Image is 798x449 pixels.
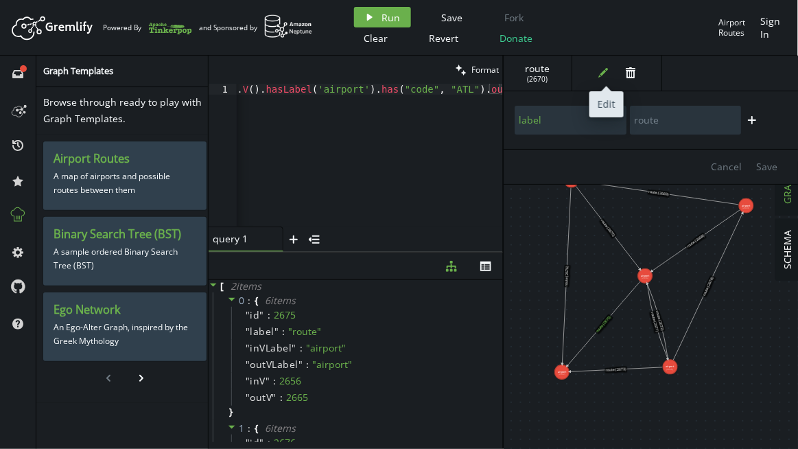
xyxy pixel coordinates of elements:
input: Property Name [515,106,626,135]
span: " [246,358,250,371]
span: 2 item s [231,279,261,292]
span: " airport " [313,358,353,371]
span: query 1 [213,233,268,245]
span: : [274,375,277,387]
span: : [307,358,309,371]
span: " [266,374,270,387]
button: Cancel [704,157,749,177]
button: Donate [490,27,543,48]
p: A sample ordered Binary Search Tree (BST) [54,242,196,276]
span: " airport " [306,341,346,354]
div: 1 [209,84,237,95]
span: route [517,62,558,75]
button: Fork [494,7,535,27]
span: Revert [430,32,459,45]
button: Run [354,7,411,27]
span: Save [756,160,777,173]
span: label [250,325,275,338]
button: Save [432,7,473,27]
h3: Ego Network [54,303,196,317]
span: " [274,325,279,338]
span: " [272,391,277,404]
tspan: airport [641,274,650,277]
tspan: airport [742,204,751,207]
span: [ [220,280,224,292]
tspan: (2662) [559,373,565,376]
span: inV [250,375,266,387]
span: " [246,391,250,404]
div: and Sponsored by [199,14,313,41]
div: Edit [589,91,624,117]
span: : [280,391,283,404]
span: Clear [364,32,388,45]
span: : [248,295,252,307]
button: Clear [354,27,399,48]
span: : [300,342,303,354]
span: ( 2670 ) [528,75,548,84]
span: : [268,437,270,449]
p: A map of airports and possible routes between them [54,166,196,200]
span: { [255,422,258,435]
span: Run [382,11,401,24]
span: } [227,406,233,418]
span: " [298,358,303,371]
div: 2675 [274,309,296,321]
span: id [250,309,260,321]
button: Save [749,157,784,177]
span: Donate [500,32,533,45]
p: An Ego-Alter Graph, inspired by the Greek Mythology [54,317,196,352]
span: 1 [239,422,245,435]
tspan: (2656) [642,277,648,279]
span: " [246,374,250,387]
button: Revert [419,27,469,48]
span: : [268,309,270,321]
button: Sign In [754,7,788,48]
span: 0 [239,294,245,307]
div: Airport Routes [719,17,754,38]
span: 6 item s [265,422,296,435]
span: " [260,436,265,449]
tspan: (2653) [743,207,750,209]
span: Graph Templates [43,65,113,77]
span: : [248,422,252,435]
span: " [292,341,297,354]
span: : [283,325,285,338]
tspan: airport [666,365,675,369]
h3: Binary Search Tree (BST) [54,227,196,242]
span: " [246,341,250,354]
span: " [246,436,250,449]
span: " [246,325,250,338]
div: 2656 [280,375,302,387]
h3: Airport Routes [54,152,196,166]
span: Fork [505,11,524,24]
span: Cancel [711,160,742,173]
tspan: (2659) [667,368,674,371]
div: 2676 [274,437,296,449]
span: Browse through ready to play with Graph Templates. [43,95,202,125]
input: Property Value [630,106,742,135]
div: Powered By [103,16,192,40]
span: outV [250,391,272,404]
span: id [250,437,260,449]
span: SCHEMA [782,231,795,270]
span: GRAPH [782,173,795,205]
span: inVLabel [250,342,292,354]
span: 6 item s [265,294,296,307]
tspan: airport [558,370,567,373]
text: route (2672) [655,310,666,332]
img: AWS Neptune [264,14,313,38]
span: Format [471,64,499,76]
span: Sign In [761,14,781,41]
span: " [246,308,250,321]
span: " [260,308,265,321]
span: Save [442,11,463,24]
span: { [255,295,258,307]
span: outVLabel [250,358,299,371]
button: Format [451,56,503,84]
div: 2665 [286,391,308,404]
span: " route " [289,325,322,338]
